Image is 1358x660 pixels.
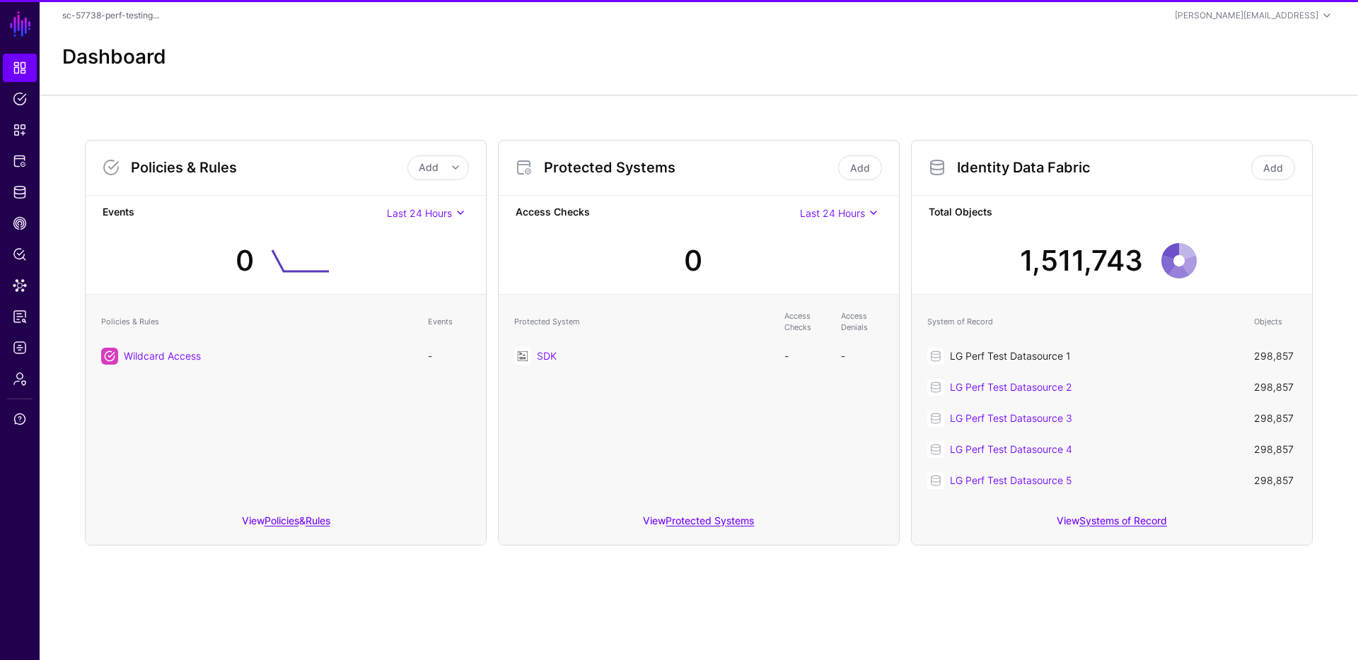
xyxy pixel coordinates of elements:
[62,10,159,20] a: sc-57738-perf-testing...
[950,350,1070,362] a: LG Perf Test Datasource 1
[13,61,27,75] span: Dashboard
[507,303,777,341] th: Protected System
[13,247,27,261] span: Policy Lens
[834,303,890,341] th: Access Denials
[8,8,33,40] a: SGNL
[124,350,201,362] a: Wildcard Access
[131,159,407,176] h3: Policies & Rules
[957,159,1248,176] h3: Identity Data Fabric
[3,365,37,393] a: Admin
[13,123,27,137] span: Snippets
[1079,514,1167,526] a: Systems of Record
[419,161,439,173] span: Add
[3,178,37,206] a: Identity Data Fabric
[1247,372,1304,403] td: 298,857
[1020,240,1143,282] div: 1,511,743
[13,216,27,230] span: CAEP Hub
[306,514,330,526] a: Rules
[499,505,899,545] div: View
[421,341,477,372] td: -
[3,302,37,331] a: Reports
[544,159,835,176] h3: Protected Systems
[1247,465,1304,496] td: 298,857
[3,271,37,300] a: Data Lens
[1175,9,1318,22] div: [PERSON_NAME][EMAIL_ADDRESS]
[3,209,37,237] a: CAEP Hub
[516,204,800,222] strong: Access Checks
[929,204,1295,222] strong: Total Objects
[62,45,166,69] h2: Dashboard
[912,505,1312,545] div: View
[3,334,37,362] a: Logs
[666,514,754,526] a: Protected Systems
[1247,341,1304,372] td: 298,857
[86,505,486,545] div: View &
[684,240,702,282] div: 0
[265,514,299,526] a: Policies
[920,303,1247,341] th: System of Record
[950,443,1072,455] a: LG Perf Test Datasource 4
[1251,155,1295,180] a: Add
[777,303,834,341] th: Access Checks
[1247,434,1304,465] td: 298,857
[950,474,1072,486] a: LG Perf Test Datasource 5
[834,341,890,372] td: -
[537,350,557,362] a: SDK
[800,207,865,219] span: Last 24 Hours
[3,240,37,269] a: Policy Lens
[13,412,27,426] span: Support
[13,372,27,386] span: Admin
[421,303,477,341] th: Events
[3,85,37,113] a: Policies
[1247,403,1304,434] td: 298,857
[950,381,1072,393] a: LG Perf Test Datasource 2
[13,154,27,168] span: Protected Systems
[13,278,27,293] span: Data Lens
[103,204,387,222] strong: Events
[387,207,452,219] span: Last 24 Hours
[950,412,1072,424] a: LG Perf Test Datasource 3
[514,348,531,365] img: svg+xml;base64,PHN2ZyB3aWR0aD0iNjQiIGhlaWdodD0iNjQiIHZpZXdCb3g9IjAgMCA2NCA2NCIgZmlsbD0ibm9uZSIgeG...
[3,116,37,144] a: Snippets
[3,147,37,175] a: Protected Systems
[838,155,882,180] a: Add
[13,310,27,324] span: Reports
[13,92,27,106] span: Policies
[94,303,421,341] th: Policies & Rules
[3,54,37,82] a: Dashboard
[236,240,254,282] div: 0
[13,185,27,199] span: Identity Data Fabric
[13,341,27,355] span: Logs
[1247,303,1304,341] th: Objects
[777,341,834,372] td: -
